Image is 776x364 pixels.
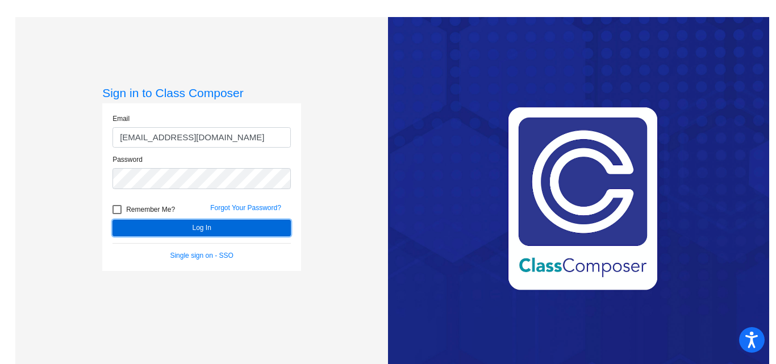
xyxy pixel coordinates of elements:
a: Forgot Your Password? [210,204,281,212]
label: Password [112,154,143,165]
h3: Sign in to Class Composer [102,86,301,100]
span: Remember Me? [126,203,175,216]
a: Single sign on - SSO [170,252,233,260]
button: Log In [112,220,291,236]
label: Email [112,114,130,124]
